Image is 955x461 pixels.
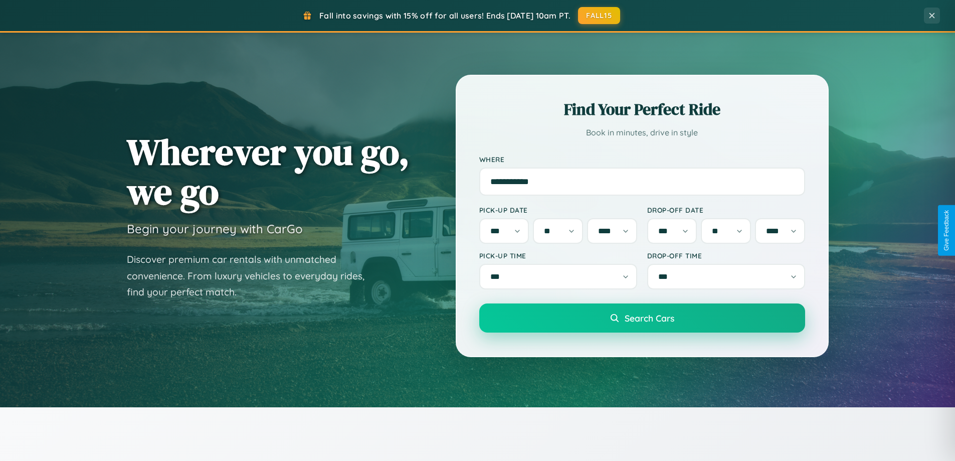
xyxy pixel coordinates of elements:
h2: Find Your Perfect Ride [479,98,805,120]
h1: Wherever you go, we go [127,132,410,211]
label: Drop-off Date [647,206,805,214]
span: Search Cars [625,313,674,324]
label: Pick-up Date [479,206,637,214]
p: Book in minutes, drive in style [479,125,805,140]
label: Drop-off Time [647,251,805,260]
button: FALL15 [578,7,620,24]
h3: Begin your journey with CarGo [127,221,303,236]
button: Search Cars [479,303,805,333]
div: Give Feedback [943,210,950,251]
p: Discover premium car rentals with unmatched convenience. From luxury vehicles to everyday rides, ... [127,251,377,300]
label: Where [479,155,805,164]
label: Pick-up Time [479,251,637,260]
span: Fall into savings with 15% off for all users! Ends [DATE] 10am PT. [319,11,570,21]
